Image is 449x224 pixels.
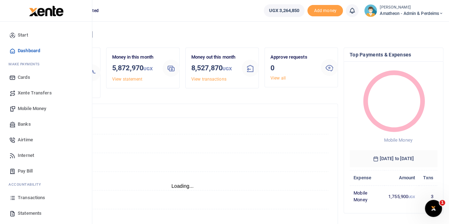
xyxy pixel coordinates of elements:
h3: 0 [270,62,315,73]
img: profile-user [364,4,377,17]
span: Transactions [18,194,45,201]
a: Start [6,27,86,43]
th: Txns [419,170,437,185]
span: Xente Transfers [18,89,52,97]
p: Money in this month [112,54,157,61]
td: Mobile Money [350,185,384,207]
li: Toup your wallet [307,5,343,17]
span: Statements [18,210,42,217]
h6: [DATE] to [DATE] [350,150,437,167]
span: Amatheon - Admin & Perdeims [380,10,443,17]
span: Internet [18,152,34,159]
a: Pay Bill [6,163,86,179]
a: View statement [112,77,142,82]
li: M [6,59,86,70]
a: Xente Transfers [6,85,86,101]
img: logo-large [29,6,64,16]
span: Mobile Money [384,137,412,143]
a: Cards [6,70,86,85]
text: Loading... [171,183,194,189]
span: UGX 3,264,850 [269,7,299,14]
span: Pay Bill [18,168,33,175]
h4: Transactions Overview [33,107,332,115]
span: countability [14,182,41,187]
span: Banks [18,121,31,128]
a: View transactions [191,77,226,82]
a: View all [270,76,286,81]
p: Approve requests [270,54,315,61]
span: 1 [439,200,445,206]
th: Expense [350,170,384,185]
span: Add money [307,5,343,17]
a: Internet [6,148,86,163]
iframe: Intercom live chat [425,200,442,217]
th: Amount [384,170,419,185]
a: logo-small logo-large logo-large [28,8,64,13]
h3: 5,872,970 [112,62,157,74]
h4: Hello [PERSON_NAME] [27,31,443,38]
span: Airtime [18,136,33,143]
span: ake Payments [12,61,40,67]
a: Airtime [6,132,86,148]
li: Ac [6,179,86,190]
a: Transactions [6,190,86,206]
li: Wallet ballance [261,4,307,17]
p: Money out this month [191,54,236,61]
a: Add money [307,7,343,13]
small: UGX [223,66,232,71]
small: [PERSON_NAME] [380,5,443,11]
span: Dashboard [18,47,40,54]
small: UGX [143,66,153,71]
a: Dashboard [6,43,86,59]
td: 3 [419,185,437,207]
span: Cards [18,74,30,81]
small: UGX [408,195,415,199]
span: Mobile Money [18,105,46,112]
a: Statements [6,206,86,221]
a: Banks [6,116,86,132]
a: Mobile Money [6,101,86,116]
td: 1,755,900 [384,185,419,207]
h3: 8,527,870 [191,62,236,74]
a: UGX 3,264,850 [264,4,305,17]
span: Start [18,32,28,39]
h4: Top Payments & Expenses [350,51,437,59]
a: profile-user [PERSON_NAME] Amatheon - Admin & Perdeims [364,4,443,17]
